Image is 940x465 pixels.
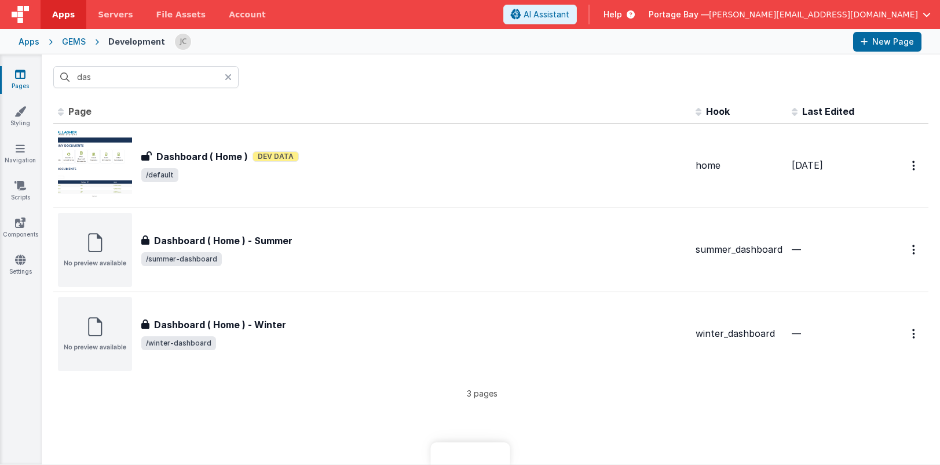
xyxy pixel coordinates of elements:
span: Apps [52,9,75,20]
button: AI Assistant [503,5,577,24]
span: Last Edited [802,106,854,117]
button: New Page [853,32,921,52]
div: summer_dashboard [696,243,782,256]
span: Help [603,9,622,20]
span: Dev Data [253,151,299,162]
span: /default [141,168,178,182]
p: 3 pages [53,387,911,399]
span: Page [68,106,92,117]
span: Hook [706,106,730,117]
button: Options [905,154,924,177]
div: winter_dashboard [696,327,782,340]
h3: Dashboard ( Home ) - Summer [154,234,292,248]
input: Search pages, id's ... [53,66,239,88]
span: — [792,244,801,255]
div: Development [108,36,165,48]
button: Options [905,322,924,346]
span: — [792,328,801,339]
span: AI Assistant [524,9,569,20]
span: /summer-dashboard [141,252,222,266]
span: Servers [98,9,133,20]
div: home [696,159,782,172]
span: [PERSON_NAME][EMAIL_ADDRESS][DOMAIN_NAME] [709,9,918,20]
div: Apps [19,36,39,48]
button: Options [905,238,924,261]
span: /winter-dashboard [141,336,216,350]
img: 5d1ca2343d4fbe88511ed98663e9c5d3 [175,34,191,50]
div: GEMS [62,36,86,48]
h3: Dashboard ( Home ) - Winter [154,318,286,332]
span: [DATE] [792,159,823,171]
h3: Dashboard ( Home ) [156,150,248,164]
button: Portage Bay — [PERSON_NAME][EMAIL_ADDRESS][DOMAIN_NAME] [649,9,931,20]
span: File Assets [156,9,206,20]
span: Portage Bay — [649,9,709,20]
